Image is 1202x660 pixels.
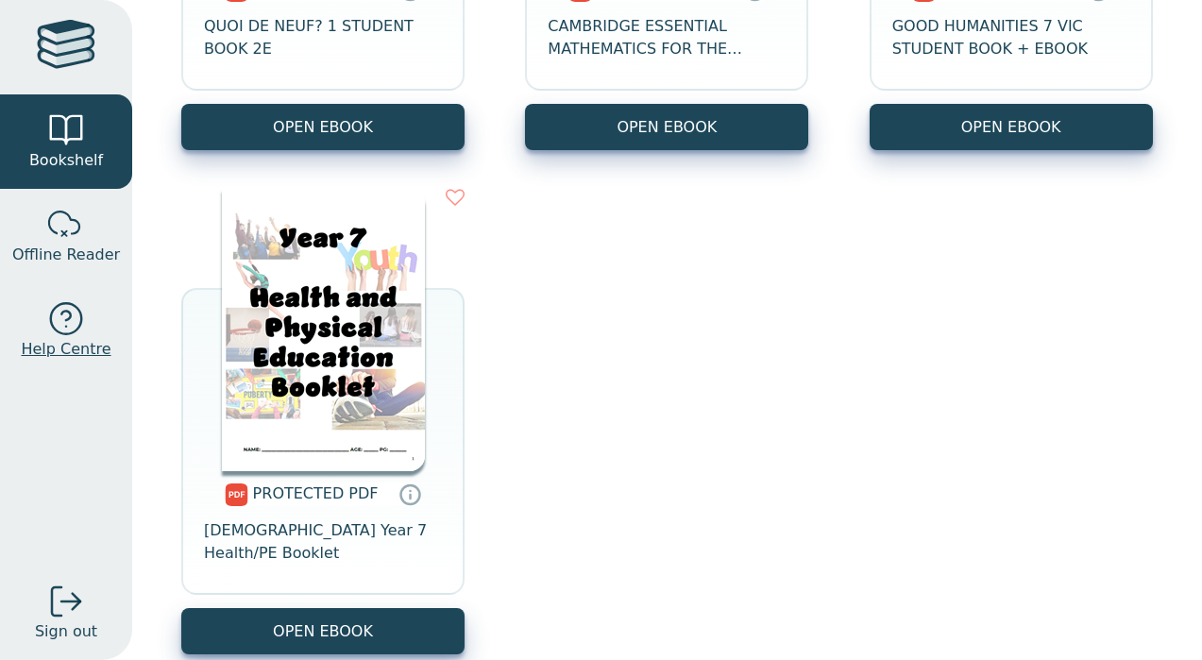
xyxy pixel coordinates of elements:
[35,620,97,643] span: Sign out
[398,482,421,505] a: Protected PDFs cannot be printed, copied or shared. They can be accessed online through Education...
[12,244,120,266] span: Offline Reader
[21,338,110,361] span: Help Centre
[181,608,465,654] a: OPEN EBOOK
[29,149,103,172] span: Bookshelf
[222,188,425,471] img: 24cf4832-f809-468d-810c-fa4408d48fa2.png
[225,483,248,506] img: pdf.svg
[870,104,1153,150] a: OPEN EBOOK
[525,104,808,150] a: OPEN EBOOK
[204,519,442,565] span: [DEMOGRAPHIC_DATA] Year 7 Health/PE Booklet
[204,15,442,60] span: QUOI DE NEUF? 1 STUDENT BOOK 2E
[253,484,379,502] span: PROTECTED PDF
[892,15,1130,60] span: GOOD HUMANITIES 7 VIC STUDENT BOOK + EBOOK
[181,104,465,150] a: OPEN EBOOK
[548,15,786,60] span: CAMBRIDGE ESSENTIAL MATHEMATICS FOR THE VICTORIAN CURRICULUM YEAR 7 3E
